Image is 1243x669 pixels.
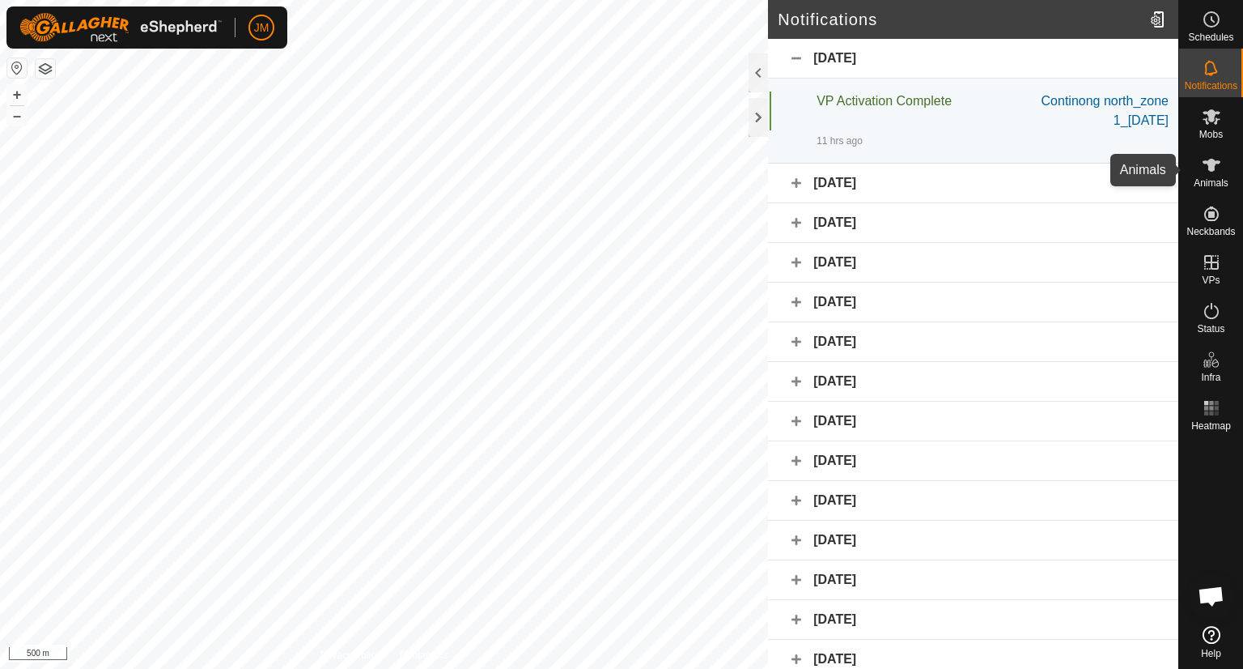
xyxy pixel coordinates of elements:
[1201,373,1220,382] span: Infra
[768,164,1178,203] div: [DATE]
[817,94,952,108] span: VP Activation Complete
[1179,620,1243,665] a: Help
[1199,130,1223,139] span: Mobs
[768,521,1178,560] div: [DATE]
[7,58,27,78] button: Reset Map
[768,322,1178,362] div: [DATE]
[1028,92,1169,130] div: Continong north_zone 1_[DATE]
[768,481,1178,521] div: [DATE]
[7,106,27,126] button: –
[1185,81,1237,91] span: Notifications
[1197,324,1224,334] span: Status
[768,39,1178,79] div: [DATE]
[768,560,1178,600] div: [DATE]
[778,10,1143,29] h2: Notifications
[817,134,863,148] div: 11 hrs ago
[1187,572,1236,620] div: Open chat
[768,402,1178,441] div: [DATE]
[1191,421,1231,431] span: Heatmap
[1201,649,1221,658] span: Help
[1186,227,1235,236] span: Neckbands
[1194,178,1228,188] span: Animals
[768,243,1178,283] div: [DATE]
[768,283,1178,322] div: [DATE]
[254,19,269,36] span: JM
[36,59,55,79] button: Map Layers
[19,13,222,42] img: Gallagher Logo
[768,441,1178,481] div: [DATE]
[768,203,1178,243] div: [DATE]
[1202,275,1220,285] span: VPs
[400,648,448,663] a: Contact Us
[1188,32,1233,42] span: Schedules
[7,85,27,104] button: +
[768,362,1178,402] div: [DATE]
[320,648,381,663] a: Privacy Policy
[768,600,1178,640] div: [DATE]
